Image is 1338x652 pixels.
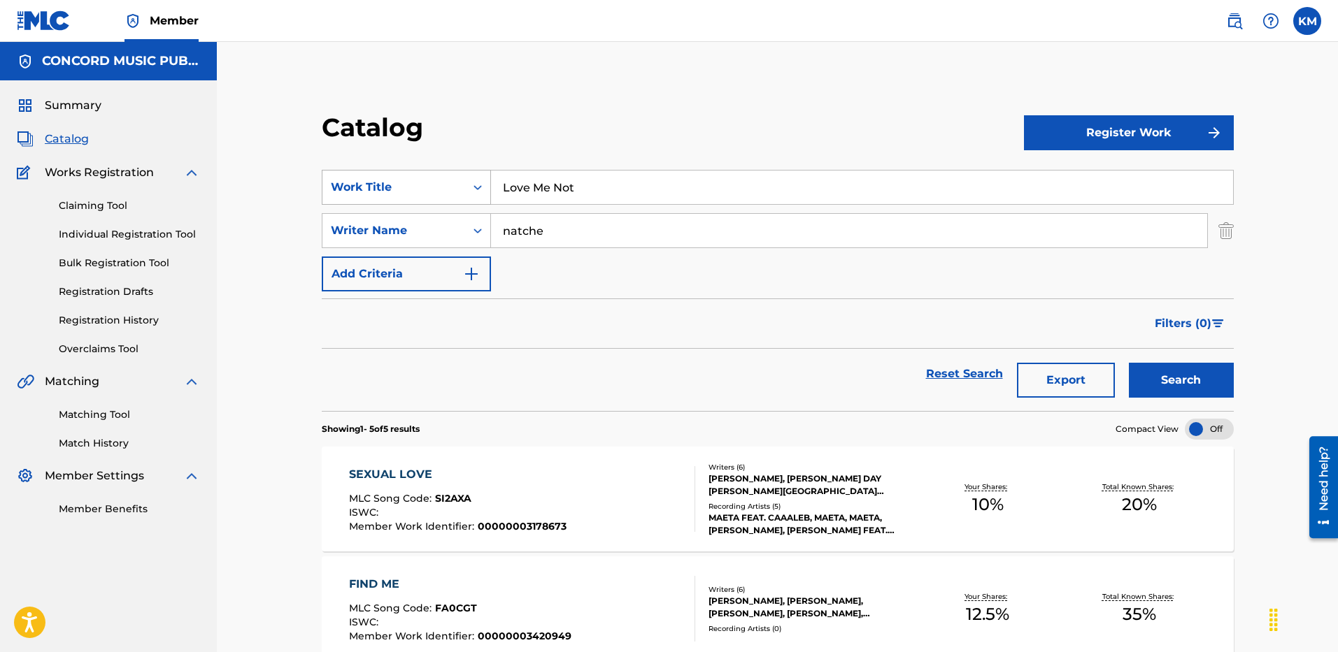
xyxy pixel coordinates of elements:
[124,13,141,29] img: Top Rightsholder
[349,520,478,533] span: Member Work Identifier :
[1212,319,1224,328] img: filter
[972,492,1004,517] span: 10 %
[59,256,200,270] a: Bulk Registration Tool
[1116,423,1179,435] span: Compact View
[1262,13,1279,29] img: help
[1218,213,1234,248] img: Delete Criterion
[1262,599,1285,641] div: Drag
[1257,7,1285,35] div: Help
[435,602,477,614] span: FA0CGT
[183,468,200,484] img: expand
[45,131,89,147] span: Catalog
[59,502,200,516] a: Member Benefits
[45,373,99,390] span: Matching
[709,472,912,498] div: [PERSON_NAME], [PERSON_NAME] DAY [PERSON_NAME][GEOGRAPHIC_DATA][PERSON_NAME], [PERSON_NAME], [PER...
[183,164,200,181] img: expand
[1102,481,1177,492] p: Total Known Shares:
[349,492,435,505] span: MLC Song Code :
[17,97,101,114] a: SummarySummary
[322,423,420,435] p: Showing 1 - 5 of 5 results
[709,584,912,595] div: Writers ( 6 )
[349,576,571,593] div: FIND ME
[150,13,199,29] span: Member
[42,53,200,69] h5: CONCORD MUSIC PUBLISHING LLC
[45,468,144,484] span: Member Settings
[1226,13,1243,29] img: search
[331,222,457,239] div: Writer Name
[322,447,1234,551] a: SEXUAL LOVEMLC Song Code:SI2AXAISWC:Member Work Identifier:00000003178673Writers (6)[PERSON_NAME]...
[1017,363,1115,398] button: Export
[322,170,1234,411] form: Search Form
[183,373,200,390] img: expand
[478,520,567,533] span: 00000003178673
[17,164,35,181] img: Works Registration
[463,266,480,282] img: 9d2ae6d4665cec9f34b9.svg
[349,630,478,642] span: Member Work Identifier :
[709,512,912,537] div: MAETA FEAT. CAAALEB, MAETA, MAETA, [PERSON_NAME], [PERSON_NAME] FEAT. CAAALEB
[17,10,71,31] img: MLC Logo
[349,466,567,483] div: SEXUAL LOVE
[1155,315,1211,332] span: Filters ( 0 )
[1102,591,1177,602] p: Total Known Shares:
[59,407,200,422] a: Matching Tool
[349,602,435,614] span: MLC Song Code :
[1220,7,1248,35] a: Public Search
[17,468,34,484] img: Member Settings
[435,492,471,505] span: SI2AXA
[1206,124,1223,141] img: f7272a7cc735f4ea7f67.svg
[919,358,1010,389] a: Reset Search
[45,97,101,114] span: Summary
[17,97,34,114] img: Summary
[17,131,89,147] a: CatalogCatalog
[1299,431,1338,544] iframe: Resource Center
[17,131,34,147] img: Catalog
[709,501,912,512] div: Recording Artists ( 5 )
[1123,602,1156,627] span: 35 %
[1129,363,1234,398] button: Search
[17,53,34,70] img: Accounts
[322,112,430,143] h2: Catalog
[59,284,200,299] a: Registration Drafts
[322,256,491,291] button: Add Criteria
[45,164,154,181] span: Works Registration
[965,481,1011,492] p: Your Shares:
[1122,492,1157,517] span: 20 %
[59,313,200,328] a: Registration History
[1146,306,1234,341] button: Filters (0)
[1293,7,1321,35] div: User Menu
[59,342,200,356] a: Overclaims Tool
[59,436,200,451] a: Match History
[1024,115,1234,150] button: Register Work
[1268,585,1338,652] iframe: Chat Widget
[349,506,382,519] span: ISWC :
[709,595,912,620] div: [PERSON_NAME], [PERSON_NAME], [PERSON_NAME], [PERSON_NAME], [PERSON_NAME], [PERSON_NAME]
[966,602,1009,627] span: 12.5 %
[709,623,912,634] div: Recording Artists ( 0 )
[59,198,200,213] a: Claiming Tool
[59,227,200,242] a: Individual Registration Tool
[965,591,1011,602] p: Your Shares:
[709,462,912,472] div: Writers ( 6 )
[478,630,571,642] span: 00000003420949
[349,616,382,628] span: ISWC :
[331,179,457,196] div: Work Title
[17,373,34,390] img: Matching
